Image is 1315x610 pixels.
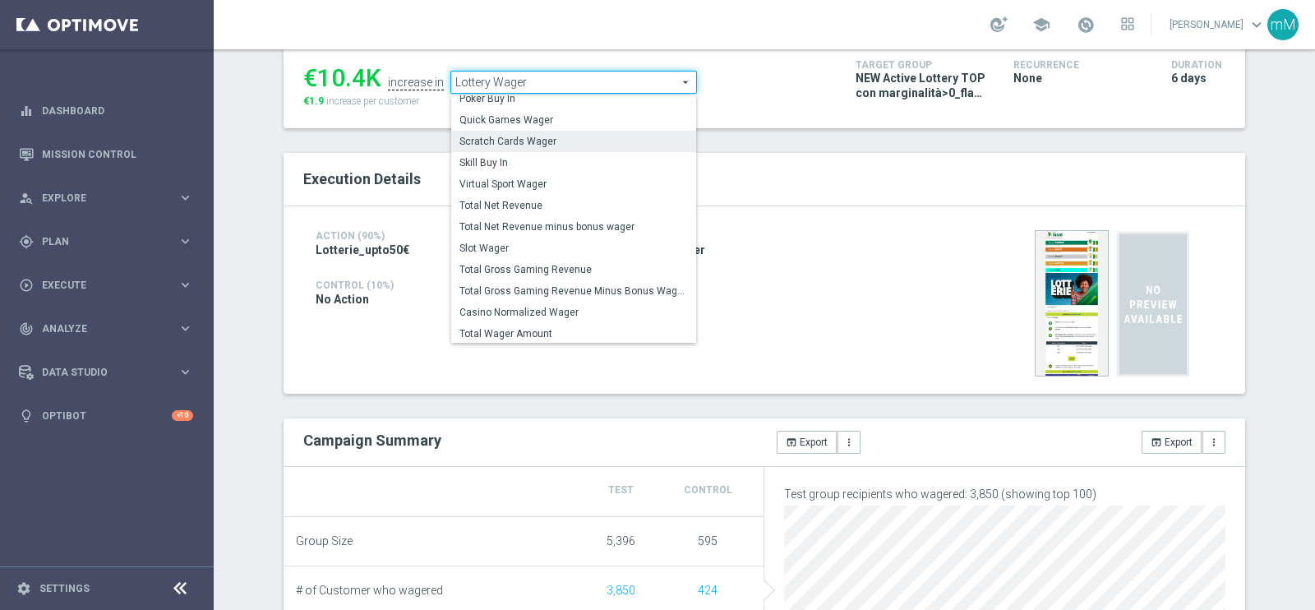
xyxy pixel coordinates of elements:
[18,148,194,161] button: Mission Control
[459,263,688,276] span: Total Gross Gaming Revenue
[42,280,178,290] span: Execute
[42,324,178,334] span: Analyze
[837,431,861,454] button: more_vert
[326,95,419,107] span: increase per customer
[459,156,688,169] span: Skill Buy In
[18,366,194,379] button: Data Studio keyboard_arrow_right
[1013,71,1042,85] span: None
[18,104,194,118] button: equalizer Dashboard
[18,192,194,205] button: person_search Explore keyboard_arrow_right
[19,191,34,206] i: person_search
[172,410,193,421] div: +10
[786,437,797,448] i: open_in_browser
[607,534,635,548] span: 5,396
[1202,431,1225,454] button: more_vert
[303,432,441,449] h2: Campaign Summary
[19,132,193,176] div: Mission Control
[178,190,193,206] i: keyboard_arrow_right
[607,584,635,597] span: Show unique customers
[684,484,732,496] span: Control
[42,367,178,377] span: Data Studio
[178,321,193,336] i: keyboard_arrow_right
[19,234,178,249] div: Plan
[459,113,688,127] span: Quick Games Wager
[777,431,837,454] button: open_in_browser Export
[18,409,194,423] button: lightbulb Optibot +10
[459,242,688,255] span: Slot Wager
[316,280,906,291] h4: Control (10%)
[19,104,34,118] i: equalizer
[178,364,193,380] i: keyboard_arrow_right
[42,394,172,437] a: Optibot
[19,409,34,423] i: lightbulb
[698,534,717,548] span: 595
[459,327,688,340] span: Total Wager Amount
[784,487,1225,501] p: Test group recipients who wagered: 3,850 (showing top 100)
[1267,9,1299,40] div: mM
[39,584,90,594] a: Settings
[1151,437,1162,448] i: open_in_browser
[1168,12,1267,37] a: [PERSON_NAME]keyboard_arrow_down
[18,279,194,292] button: play_circle_outline Execute keyboard_arrow_right
[19,365,178,380] div: Data Studio
[1032,16,1050,34] span: school
[459,220,688,233] span: Total Net Revenue minus bonus wager
[19,278,34,293] i: play_circle_outline
[18,322,194,335] button: track_changes Analyze keyboard_arrow_right
[19,394,193,437] div: Optibot
[856,71,989,100] span: NEW Active Lottery TOP con marginalità>0_flag NL
[1117,230,1189,378] img: noPreview.svg
[178,277,193,293] i: keyboard_arrow_right
[42,237,178,247] span: Plan
[316,292,369,307] span: No Action
[459,306,688,319] span: Casino Normalized Wager
[1035,230,1109,377] img: 36863.jpeg
[459,178,688,191] span: Virtual Sport Wager
[1142,431,1202,454] button: open_in_browser Export
[42,89,193,132] a: Dashboard
[459,92,688,105] span: Poker Buy In
[316,230,445,242] h4: Action (90%)
[19,321,34,336] i: track_changes
[296,584,443,598] span: # of Customer who wagered
[19,234,34,249] i: gps_fixed
[1248,16,1266,34] span: keyboard_arrow_down
[19,321,178,336] div: Analyze
[19,191,178,206] div: Explore
[1171,59,1225,71] h4: Duration
[316,243,409,257] span: Lotterie_upto50€
[19,278,178,293] div: Execute
[388,76,444,90] div: increase in
[303,95,324,107] span: €1.9
[296,534,353,548] span: Group Size
[698,584,717,597] span: Show unique customers
[1013,59,1147,71] h4: Recurrence
[459,135,688,148] span: Scratch Cards Wager
[608,484,634,496] span: Test
[303,63,381,93] div: €10.4K
[42,193,178,203] span: Explore
[459,199,688,212] span: Total Net Revenue
[19,89,193,132] div: Dashboard
[1171,71,1207,85] span: 6 days
[856,59,989,71] h4: Target Group
[42,132,193,176] a: Mission Control
[178,233,193,249] i: keyboard_arrow_right
[16,581,31,596] i: settings
[459,284,688,298] span: Total Gross Gaming Revenue Minus Bonus Wagared
[843,437,855,448] i: more_vert
[1208,437,1220,448] i: more_vert
[303,170,421,187] span: Execution Details
[18,235,194,248] button: gps_fixed Plan keyboard_arrow_right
